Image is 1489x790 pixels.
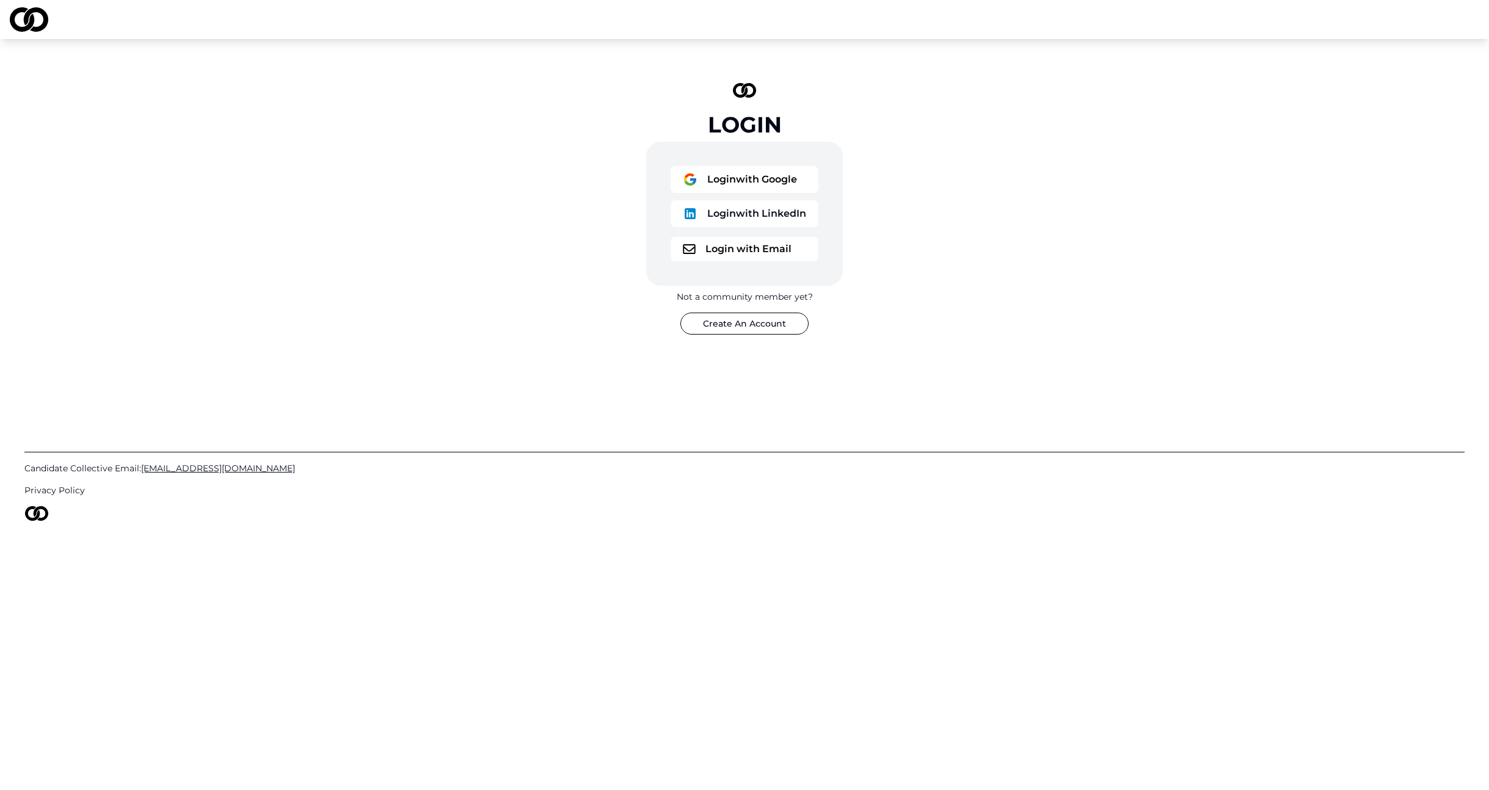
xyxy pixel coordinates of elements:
[677,291,813,303] div: Not a community member yet?
[683,172,697,187] img: logo
[141,463,295,474] span: [EMAIL_ADDRESS][DOMAIN_NAME]
[671,200,818,227] button: logoLoginwith LinkedIn
[24,462,1465,474] a: Candidate Collective Email:[EMAIL_ADDRESS][DOMAIN_NAME]
[733,83,756,98] img: logo
[24,506,49,521] img: logo
[671,166,818,193] button: logoLoginwith Google
[671,237,818,261] button: logoLogin with Email
[683,244,696,254] img: logo
[680,313,809,335] button: Create An Account
[24,484,1465,496] a: Privacy Policy
[708,112,782,137] div: Login
[683,206,697,221] img: logo
[10,7,48,32] img: logo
